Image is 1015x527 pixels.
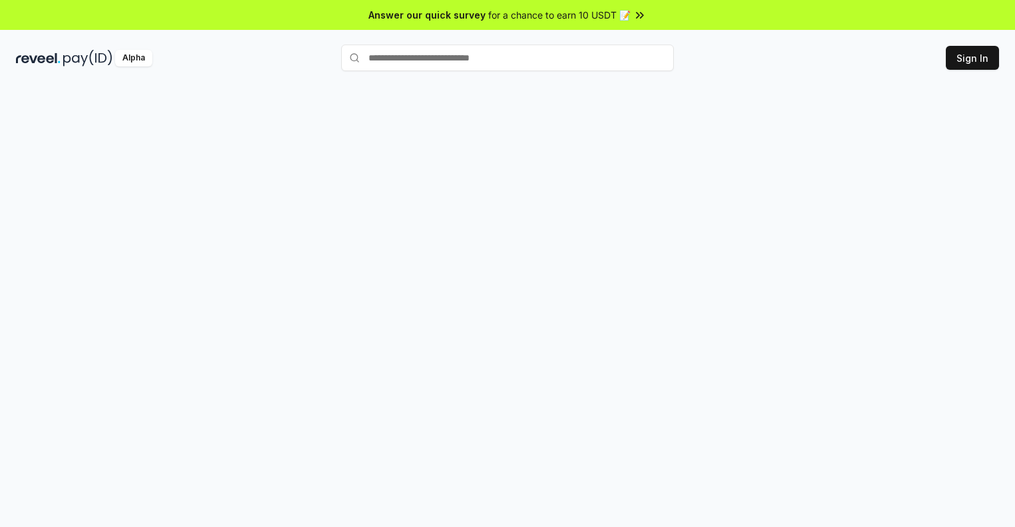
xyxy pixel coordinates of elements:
[368,8,486,22] span: Answer our quick survey
[63,50,112,66] img: pay_id
[115,50,152,66] div: Alpha
[946,46,999,70] button: Sign In
[488,8,631,22] span: for a chance to earn 10 USDT 📝
[16,50,61,66] img: reveel_dark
